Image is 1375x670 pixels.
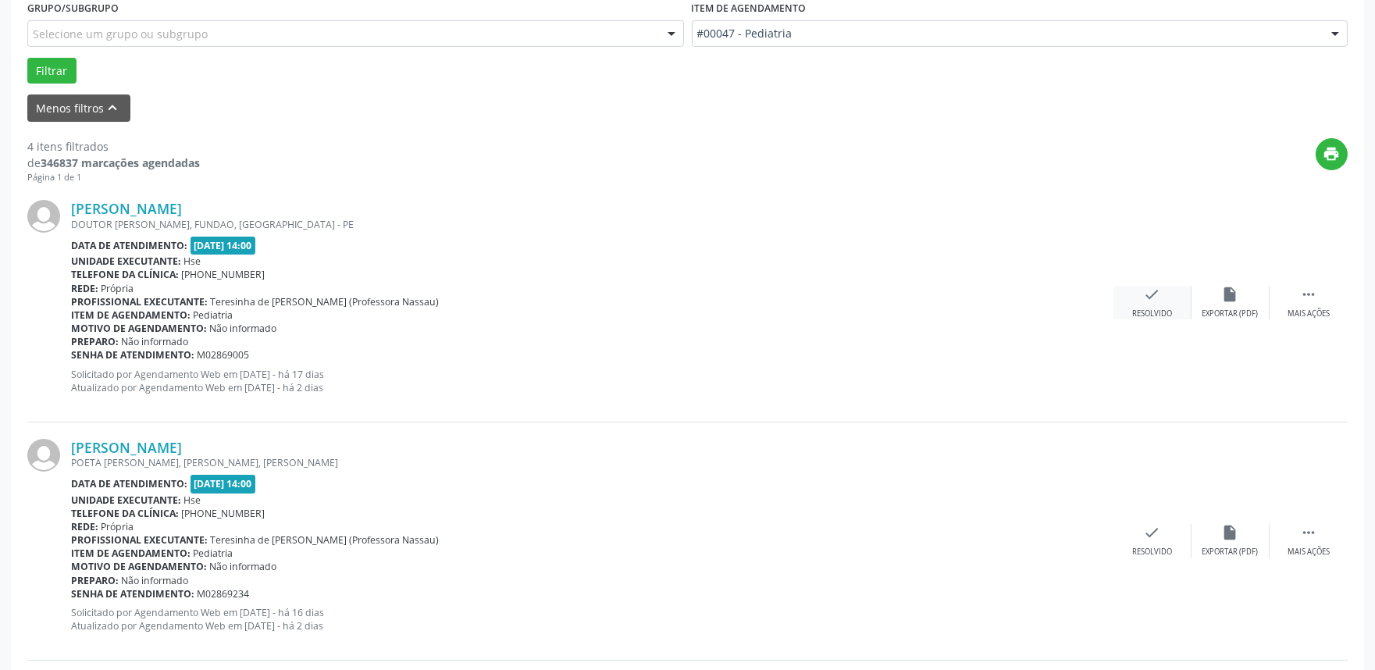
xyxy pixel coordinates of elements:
b: Rede: [71,520,98,533]
span: Pediatria [194,308,233,322]
a: [PERSON_NAME] [71,439,182,456]
b: Data de atendimento: [71,239,187,252]
span: Própria [102,282,134,295]
i:  [1300,524,1317,541]
i:  [1300,286,1317,303]
i: print [1323,145,1341,162]
b: Motivo de agendamento: [71,560,207,573]
button: Filtrar [27,58,77,84]
div: Página 1 de 1 [27,171,200,184]
span: Hse [184,255,201,268]
div: Resolvido [1132,308,1172,319]
span: Teresinha de [PERSON_NAME] (Professora Nassau) [211,533,440,547]
span: [DATE] 14:00 [191,237,256,255]
div: 4 itens filtrados [27,138,200,155]
div: Exportar (PDF) [1202,308,1259,319]
b: Preparo: [71,574,119,587]
span: M02869005 [198,348,250,362]
span: Selecione um grupo ou subgrupo [33,26,208,42]
b: Item de agendamento: [71,308,191,322]
b: Profissional executante: [71,295,208,308]
b: Telefone da clínica: [71,268,179,281]
a: [PERSON_NAME] [71,200,182,217]
b: Rede: [71,282,98,295]
span: Não informado [210,560,277,573]
button: Menos filtroskeyboard_arrow_up [27,94,130,122]
span: Hse [184,494,201,507]
span: [DATE] 14:00 [191,475,256,493]
span: [PHONE_NUMBER] [182,507,265,520]
p: Solicitado por Agendamento Web em [DATE] - há 16 dias Atualizado por Agendamento Web em [DATE] - ... [71,606,1113,633]
div: Resolvido [1132,547,1172,558]
span: #00047 - Pediatria [697,26,1316,41]
div: Mais ações [1288,308,1330,319]
img: img [27,439,60,472]
b: Data de atendimento: [71,477,187,490]
img: img [27,200,60,233]
span: Própria [102,520,134,533]
div: DOUTOR [PERSON_NAME], FUNDAO, [GEOGRAPHIC_DATA] - PE [71,218,1113,231]
b: Motivo de agendamento: [71,322,207,335]
span: M02869234 [198,587,250,601]
b: Item de agendamento: [71,547,191,560]
strong: 346837 marcações agendadas [41,155,200,170]
i: keyboard_arrow_up [105,99,122,116]
b: Unidade executante: [71,255,181,268]
div: POETA [PERSON_NAME], [PERSON_NAME], [PERSON_NAME] [71,456,1113,469]
p: Solicitado por Agendamento Web em [DATE] - há 17 dias Atualizado por Agendamento Web em [DATE] - ... [71,368,1113,394]
b: Senha de atendimento: [71,587,194,601]
button: print [1316,138,1348,170]
i: check [1144,524,1161,541]
span: Pediatria [194,547,233,560]
span: Não informado [122,574,189,587]
span: Teresinha de [PERSON_NAME] (Professora Nassau) [211,295,440,308]
i: insert_drive_file [1222,524,1239,541]
i: insert_drive_file [1222,286,1239,303]
b: Telefone da clínica: [71,507,179,520]
span: Não informado [122,335,189,348]
b: Senha de atendimento: [71,348,194,362]
b: Preparo: [71,335,119,348]
span: [PHONE_NUMBER] [182,268,265,281]
div: Exportar (PDF) [1202,547,1259,558]
span: Não informado [210,322,277,335]
div: Mais ações [1288,547,1330,558]
i: check [1144,286,1161,303]
div: de [27,155,200,171]
b: Unidade executante: [71,494,181,507]
b: Profissional executante: [71,533,208,547]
